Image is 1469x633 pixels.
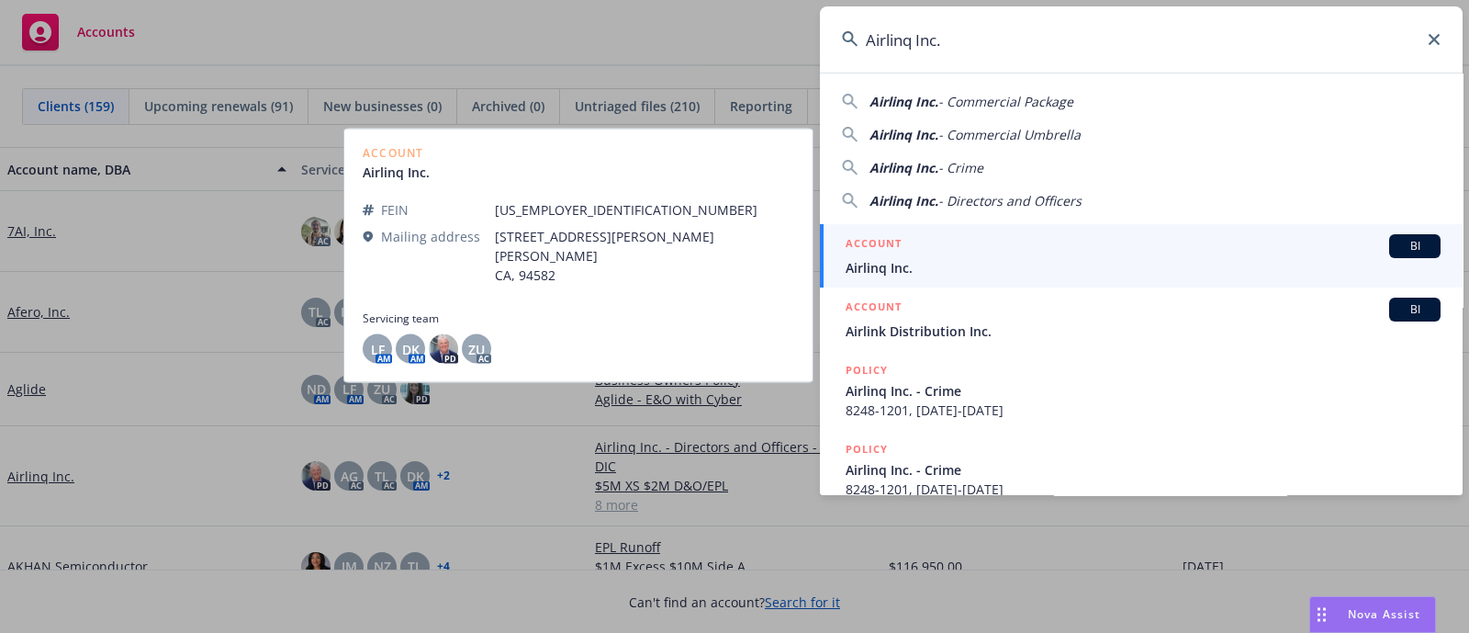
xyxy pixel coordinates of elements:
[846,480,1441,499] span: 8248-1201, [DATE]-[DATE]
[846,258,1441,277] span: Airlinq Inc.
[1396,238,1433,254] span: BI
[1309,596,1436,633] button: Nova Assist
[846,460,1441,480] span: Airlinq Inc. - Crime
[820,6,1463,73] input: Search...
[846,322,1441,341] span: Airlink Distribution Inc.
[846,401,1441,420] span: 8248-1201, [DATE]-[DATE]
[1310,597,1333,632] div: Drag to move
[846,298,902,320] h5: ACCOUNT
[869,192,938,209] span: Airlinq Inc.
[846,361,888,379] h5: POLICY
[1348,606,1420,622] span: Nova Assist
[846,381,1441,401] span: Airlinq Inc. - Crime
[820,430,1463,509] a: POLICYAirlinq Inc. - Crime8248-1201, [DATE]-[DATE]
[820,288,1463,351] a: ACCOUNTBIAirlink Distribution Inc.
[820,224,1463,288] a: ACCOUNTBIAirlinq Inc.
[846,440,888,458] h5: POLICY
[938,159,983,176] span: - Crime
[869,126,938,143] span: Airlinq Inc.
[846,234,902,256] h5: ACCOUNT
[869,159,938,176] span: Airlinq Inc.
[938,192,1082,209] span: - Directors and Officers
[869,93,938,110] span: Airlinq Inc.
[1396,301,1433,318] span: BI
[938,126,1081,143] span: - Commercial Umbrella
[820,351,1463,430] a: POLICYAirlinq Inc. - Crime8248-1201, [DATE]-[DATE]
[938,93,1073,110] span: - Commercial Package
